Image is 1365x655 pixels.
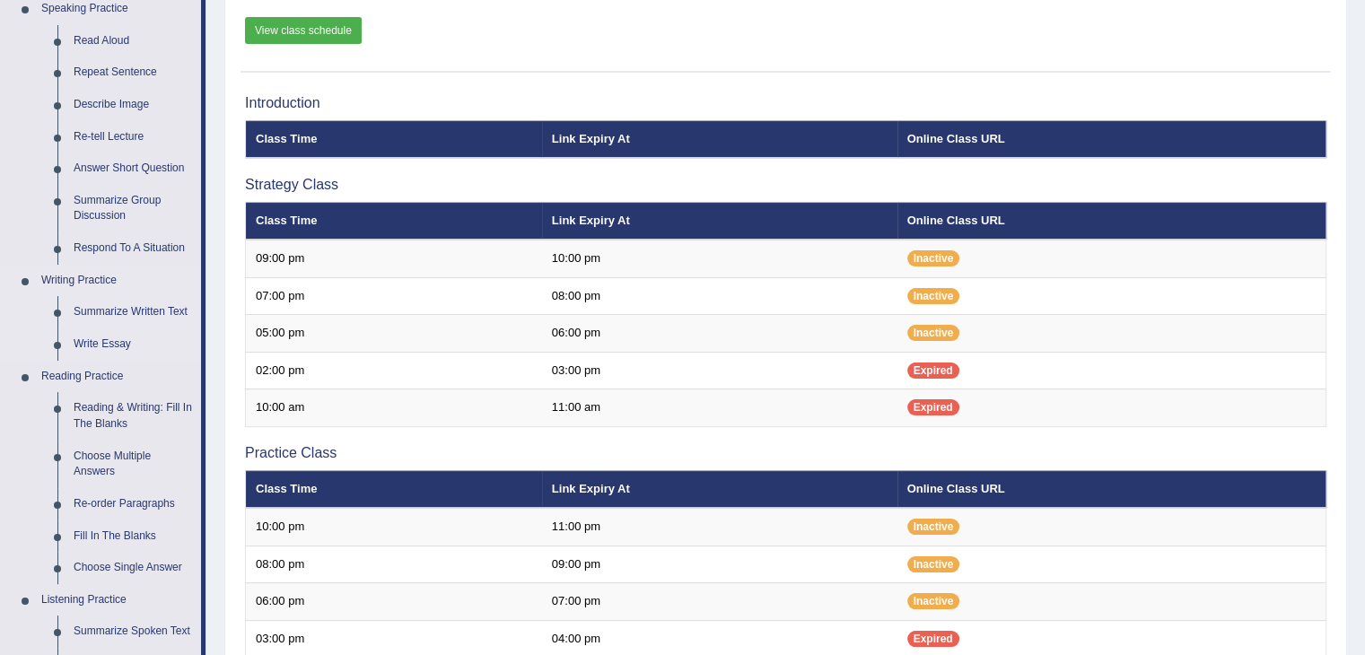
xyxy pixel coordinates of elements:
a: Re-tell Lecture [66,121,201,153]
td: 09:00 pm [542,546,897,583]
a: Fill In The Blanks [66,520,201,553]
a: Respond To A Situation [66,232,201,265]
span: Inactive [907,593,960,609]
td: 07:00 pm [542,583,897,621]
th: Online Class URL [897,202,1326,240]
td: 10:00 am [246,389,542,427]
a: Read Aloud [66,25,201,57]
a: Re-order Paragraphs [66,488,201,520]
td: 09:00 pm [246,240,542,277]
a: Summarize Group Discussion [66,185,201,232]
th: Online Class URL [897,470,1326,508]
a: Summarize Written Text [66,296,201,328]
h3: Introduction [245,95,1326,111]
th: Class Time [246,470,542,508]
span: Inactive [907,519,960,535]
a: Summarize Spoken Text [66,616,201,648]
td: 06:00 pm [542,315,897,353]
td: 08:00 pm [246,546,542,583]
th: Online Class URL [897,120,1326,158]
a: Writing Practice [33,265,201,297]
td: 11:00 am [542,389,897,427]
span: Inactive [907,250,960,266]
td: 10:00 pm [246,508,542,546]
td: 06:00 pm [246,583,542,621]
th: Class Time [246,202,542,240]
td: 07:00 pm [246,277,542,315]
span: Expired [907,631,959,647]
th: Link Expiry At [542,470,897,508]
a: Answer Short Question [66,153,201,185]
a: Listening Practice [33,584,201,616]
a: Describe Image [66,89,201,121]
th: Link Expiry At [542,120,897,158]
td: 08:00 pm [542,277,897,315]
h3: Practice Class [245,445,1326,461]
th: Class Time [246,120,542,158]
a: Choose Multiple Answers [66,441,201,488]
a: Reading & Writing: Fill In The Blanks [66,392,201,440]
td: 02:00 pm [246,352,542,389]
td: 10:00 pm [542,240,897,277]
span: Expired [907,399,959,415]
a: Reading Practice [33,361,201,393]
th: Link Expiry At [542,202,897,240]
a: Write Essay [66,328,201,361]
span: Expired [907,362,959,379]
td: 05:00 pm [246,315,542,353]
a: View class schedule [245,17,362,44]
td: 03:00 pm [542,352,897,389]
h3: Strategy Class [245,177,1326,193]
td: 11:00 pm [542,508,897,546]
span: Inactive [907,325,960,341]
a: Repeat Sentence [66,57,201,89]
span: Inactive [907,288,960,304]
a: Choose Single Answer [66,552,201,584]
span: Inactive [907,556,960,572]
